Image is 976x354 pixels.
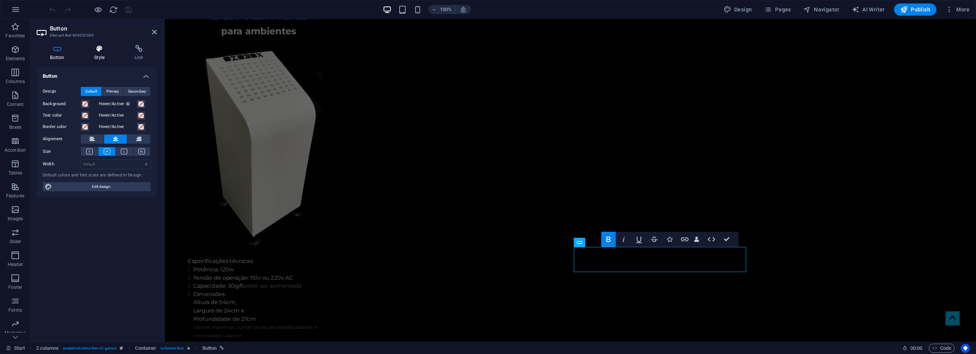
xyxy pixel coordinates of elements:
label: Border color [43,122,81,131]
span: Pages [764,6,791,13]
label: Hover/Active [99,99,137,109]
a: Click to cancel selection. Double-click to open Pages [6,344,25,353]
p: Columns [6,78,25,85]
span: Publish [900,6,930,13]
span: Edit design [54,182,148,191]
i: Element contains an animation [187,346,190,350]
nav: breadcrumb [36,344,224,353]
label: Size [43,147,81,156]
h4: Style [81,45,121,61]
h4: Link [121,45,157,61]
button: 100% [429,5,456,14]
div: Default colors and font sizes are defined in Design. [43,172,151,179]
p: Forms [8,307,22,313]
span: Click to select. Double-click to edit [202,344,217,353]
button: Code [929,344,955,353]
i: This element is a customizable preset [120,346,123,350]
button: Link [677,232,692,247]
span: Click to select. Double-click to edit [36,344,59,353]
span: Secondary [128,87,146,96]
p: Elements [6,56,25,62]
span: Default [85,87,97,96]
button: Italic (Ctrl+I) [616,232,631,247]
button: HTML [704,232,719,247]
p: Images [8,216,23,222]
p: Tables [8,170,22,176]
button: Click here to leave preview mode and continue editing [93,5,103,14]
h6: Session time [902,344,923,353]
p: Accordion [5,147,26,153]
label: Text color [43,111,81,120]
button: Usercentrics [961,344,970,353]
button: More [942,3,973,16]
label: Hover/Active [99,122,137,131]
i: This element is linked [220,346,224,350]
button: Navigator [800,3,843,16]
button: Publish [894,3,936,16]
p: Boxes [9,124,22,130]
h4: Button [37,45,81,61]
h2: Button [50,25,157,32]
button: Underline (Ctrl+U) [632,232,646,247]
span: Navigator [803,6,840,13]
span: Design [724,6,752,13]
p: Marketing [5,330,26,336]
h3: Element #ed-854250069 [50,32,141,39]
p: Features [6,193,24,199]
p: Slider [10,239,21,245]
button: Bold (Ctrl+B) [601,232,616,247]
span: More [945,6,970,13]
button: Icons [662,232,677,247]
h6: 100% [440,5,452,14]
span: 00 00 [910,344,922,353]
button: Design [721,3,755,16]
button: Default [81,87,101,96]
button: reload [109,5,118,14]
span: : [916,345,917,351]
button: Strikethrough [647,232,661,247]
label: Width [43,162,81,166]
button: Primary [102,87,123,96]
button: Confirm (Ctrl+⏎) [719,232,734,247]
span: Primary [106,87,119,96]
span: . preset-columns-two-v2-genius [62,344,117,353]
span: Code [932,344,951,353]
span: AI Writer [852,6,885,13]
i: Reload page [109,5,118,14]
button: Secondary [124,87,150,96]
label: Hover/Active [99,111,137,120]
p: Content [7,101,24,107]
label: Background [43,99,81,109]
p: Favorites [5,33,25,39]
label: Alignment [43,135,81,144]
button: Edit design [43,182,151,191]
label: Design [43,87,81,96]
button: Pages [761,3,794,16]
button: AI Writer [849,3,888,16]
button: Data Bindings [693,232,703,247]
i: On resize automatically adjust zoom level to fit chosen device. [460,6,467,13]
p: Footer [8,284,22,290]
h4: Button [37,67,157,81]
span: Click to select. Double-click to edit [135,344,156,353]
span: . columns-box [159,344,184,353]
div: Design (Ctrl+Alt+Y) [721,3,755,16]
p: Header [8,261,23,268]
